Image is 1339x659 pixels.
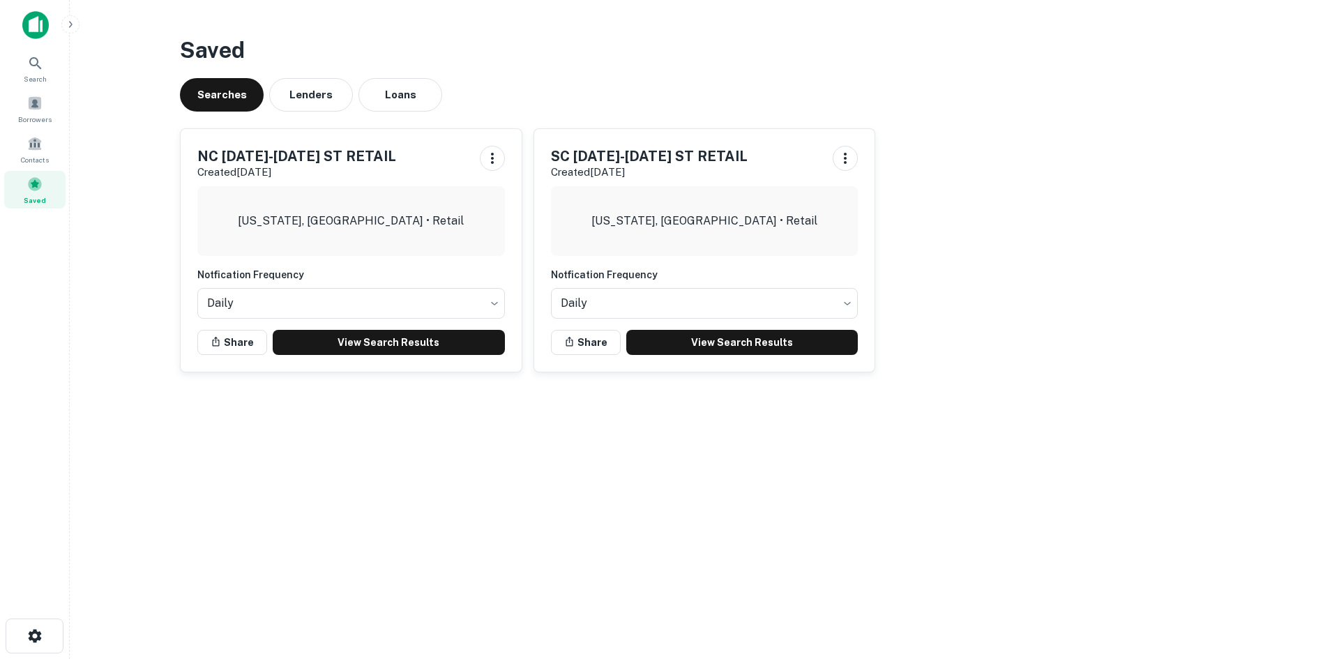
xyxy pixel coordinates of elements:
button: Loans [358,78,442,112]
div: Without label [197,284,505,323]
iframe: Chat Widget [1269,547,1339,614]
button: Share [551,330,621,355]
img: capitalize-icon.png [22,11,49,39]
a: Contacts [4,130,66,168]
p: [US_STATE], [GEOGRAPHIC_DATA] • Retail [591,213,817,229]
button: Searches [180,78,264,112]
a: Borrowers [4,90,66,128]
span: Contacts [21,154,49,165]
a: View Search Results [626,330,858,355]
p: Created [DATE] [551,164,748,181]
div: Without label [551,284,858,323]
a: Saved [4,171,66,209]
h3: Saved [180,33,1229,67]
p: [US_STATE], [GEOGRAPHIC_DATA] • Retail [238,213,464,229]
a: Search [4,50,66,87]
span: Borrowers [18,114,52,125]
h6: Notfication Frequency [551,267,858,282]
span: Saved [24,195,46,206]
button: Lenders [269,78,353,112]
a: View Search Results [273,330,505,355]
span: Search [24,73,47,84]
h5: NC [DATE]-[DATE] ST RETAIL [197,146,396,167]
button: Share [197,330,267,355]
h5: SC [DATE]-[DATE] ST RETAIL [551,146,748,167]
p: Created [DATE] [197,164,396,181]
h6: Notfication Frequency [197,267,505,282]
